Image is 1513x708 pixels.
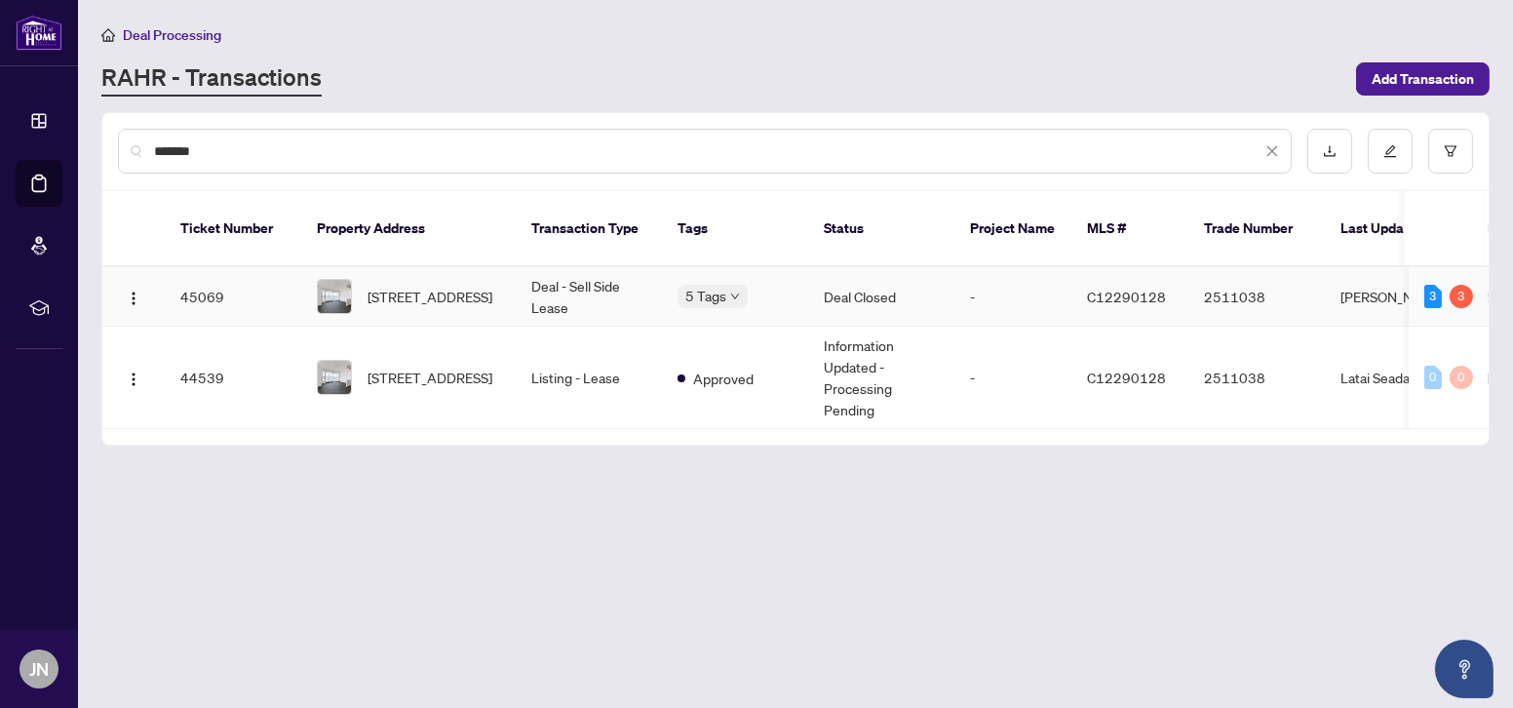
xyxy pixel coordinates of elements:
[1424,285,1442,308] div: 3
[29,655,49,683] span: JN
[126,372,141,387] img: Logo
[1071,191,1188,267] th: MLS #
[954,191,1071,267] th: Project Name
[1188,267,1325,327] td: 2511038
[118,281,149,312] button: Logo
[165,327,301,429] td: 44539
[101,28,115,42] span: home
[1450,366,1473,389] div: 0
[1435,640,1494,698] button: Open asap
[693,368,754,389] span: Approved
[368,367,492,388] span: [STREET_ADDRESS]
[808,267,954,327] td: Deal Closed
[1356,62,1490,96] button: Add Transaction
[516,327,662,429] td: Listing - Lease
[1307,129,1352,174] button: download
[1188,327,1325,429] td: 2511038
[1325,267,1471,327] td: [PERSON_NAME]
[1325,327,1471,429] td: Latai Seadat
[1323,144,1337,158] span: download
[516,191,662,267] th: Transaction Type
[301,191,516,267] th: Property Address
[16,15,62,51] img: logo
[1087,288,1166,305] span: C12290128
[685,285,726,307] span: 5 Tags
[954,267,1071,327] td: -
[1265,144,1279,158] span: close
[101,61,322,97] a: RAHR - Transactions
[954,327,1071,429] td: -
[662,191,808,267] th: Tags
[808,191,954,267] th: Status
[516,267,662,327] td: Deal - Sell Side Lease
[368,286,492,307] span: [STREET_ADDRESS]
[1372,63,1474,95] span: Add Transaction
[165,267,301,327] td: 45069
[1450,285,1473,308] div: 3
[1325,191,1471,267] th: Last Updated By
[1428,129,1473,174] button: filter
[1444,144,1457,158] span: filter
[1087,369,1166,386] span: C12290128
[318,361,351,394] img: thumbnail-img
[730,292,740,301] span: down
[165,191,301,267] th: Ticket Number
[318,280,351,313] img: thumbnail-img
[1383,144,1397,158] span: edit
[126,291,141,306] img: Logo
[1188,191,1325,267] th: Trade Number
[808,327,954,429] td: Information Updated - Processing Pending
[118,362,149,393] button: Logo
[123,26,221,44] span: Deal Processing
[1424,366,1442,389] div: 0
[1368,129,1413,174] button: edit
